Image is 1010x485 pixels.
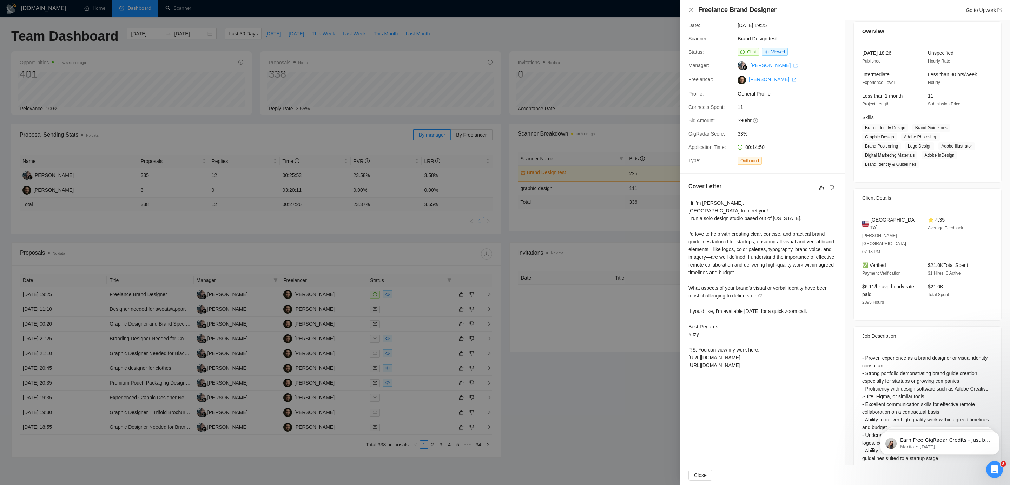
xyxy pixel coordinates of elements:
span: $21.0K Total Spent [928,262,968,268]
span: Skills [862,114,874,120]
span: 11 [738,103,843,111]
span: export [792,78,796,82]
span: Experience Level [862,80,895,85]
span: 31 Hires, 0 Active [928,271,961,276]
span: [DATE] 18:26 [862,50,891,56]
span: 00:14:50 [745,144,765,150]
button: dislike [828,184,836,192]
span: Hourly Rate [928,59,950,64]
span: Adobe InDesign [922,151,957,159]
span: [DATE] 19:25 [738,21,843,29]
span: Logo Design [905,142,934,150]
span: Scanner: [688,36,708,41]
button: Close [688,7,694,13]
span: Adobe Illustrator [938,142,975,150]
span: Connects Spent: [688,104,725,110]
img: gigradar-bm.png [742,65,747,70]
button: like [817,184,826,192]
span: $21.0K [928,284,943,289]
span: Brand Identity & Guidelines [862,160,919,168]
a: Brand Design test [738,36,777,41]
span: Published [862,59,881,64]
span: ✅ Verified [862,262,886,268]
span: close [688,7,694,13]
span: Status: [688,49,704,55]
span: Profile: [688,91,704,97]
span: Intermediate [862,72,890,77]
div: Client Details [862,189,993,208]
span: 11 [928,93,933,99]
span: Viewed [771,50,785,54]
span: Digital Marketing Materials [862,151,917,159]
span: [PERSON_NAME][GEOGRAPHIC_DATA] 07:18 PM [862,233,906,254]
span: GigRadar Score: [688,131,725,137]
span: Project Length [862,101,889,106]
span: Manager: [688,63,709,68]
img: c1B9VozNXDVfd9GYzWOnheW8c8qG2nnhBUUN1UpYZXczijvjwPligoFkZOSPOoCzgG [738,76,746,84]
span: eye [765,50,769,54]
span: Less than 30 hrs/week [928,72,977,77]
span: Total Spent [928,292,949,297]
span: Freelancer: [688,77,713,82]
span: dislike [830,185,834,191]
a: [PERSON_NAME] export [749,77,796,82]
span: clock-circle [738,145,742,150]
span: [GEOGRAPHIC_DATA] [870,216,917,231]
a: Go to Upworkexport [966,7,1002,13]
span: message [740,50,745,54]
span: Outbound [738,157,762,165]
span: Submission Price [928,101,961,106]
span: $6.11/hr avg hourly rate paid [862,284,914,297]
span: Chat [747,50,756,54]
span: question-circle [753,118,759,123]
span: Overview [862,27,884,35]
span: Type: [688,158,700,163]
span: 8 [1001,461,1006,467]
div: Job Description [862,327,993,346]
span: ⭐ 4.35 [928,217,945,223]
span: Adobe Photoshop [901,133,940,141]
span: General Profile [738,90,843,98]
span: Date: [688,22,700,28]
div: - Proven experience as a brand designer or visual identity consultant - Strong portfolio demonstr... [862,354,993,462]
span: 2895 Hours [862,300,884,305]
h5: Cover Letter [688,182,721,191]
span: export [793,64,798,68]
iframe: Intercom live chat [986,461,1003,478]
span: Close [694,471,707,479]
div: Hi I'm [PERSON_NAME], [GEOGRAPHIC_DATA] to meet you! I run a solo design studio based out of [US_... [688,199,836,369]
span: Brand Identity Design [862,124,908,132]
span: Average Feedback [928,225,963,230]
img: 🇺🇸 [862,220,869,228]
span: 33% [738,130,843,138]
span: export [997,8,1002,12]
span: like [819,185,824,191]
button: Close [688,470,712,481]
a: [PERSON_NAME] export [750,63,798,68]
span: Payment Verification [862,271,900,276]
span: Bid Amount: [688,118,715,123]
span: Hourly [928,80,940,85]
span: Unspecified [928,50,953,56]
span: Graphic Design [862,133,897,141]
span: Brand Positioning [862,142,901,150]
h4: Freelance Brand Designer [698,6,777,14]
span: $90/hr [738,117,843,124]
span: Application Time: [688,144,726,150]
iframe: Intercom notifications message [870,417,1010,466]
span: Less than 1 month [862,93,903,99]
span: Brand Guidelines [912,124,950,132]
